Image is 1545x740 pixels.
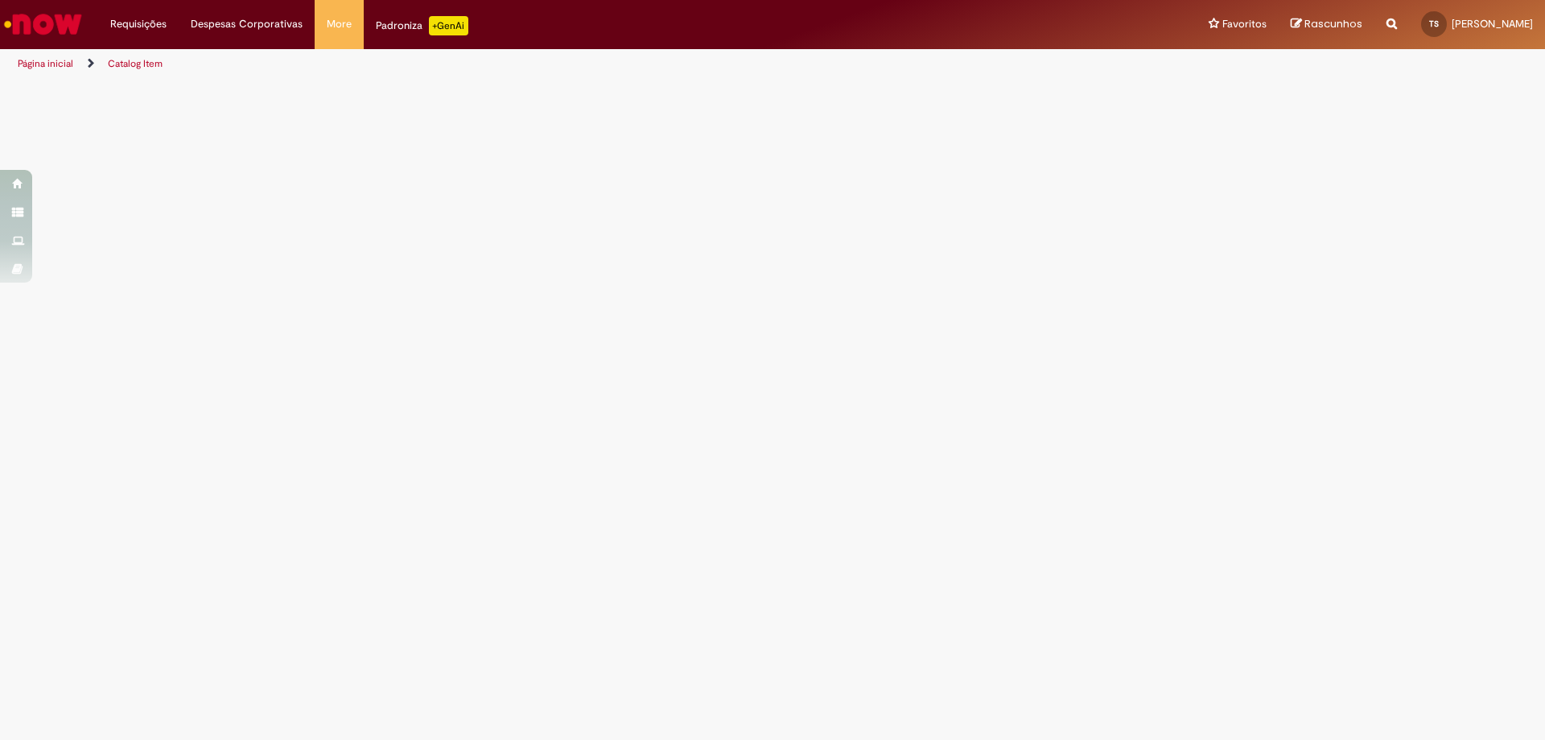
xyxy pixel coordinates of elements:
[2,8,84,40] img: ServiceNow
[1222,16,1267,32] span: Favoritos
[110,16,167,32] span: Requisições
[429,16,468,35] p: +GenAi
[1429,19,1439,29] span: TS
[327,16,352,32] span: More
[1291,17,1362,32] a: Rascunhos
[191,16,303,32] span: Despesas Corporativas
[1304,16,1362,31] span: Rascunhos
[1452,17,1533,31] span: [PERSON_NAME]
[376,16,468,35] div: Padroniza
[108,57,163,70] a: Catalog Item
[18,57,73,70] a: Página inicial
[12,49,1018,79] ul: Trilhas de página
